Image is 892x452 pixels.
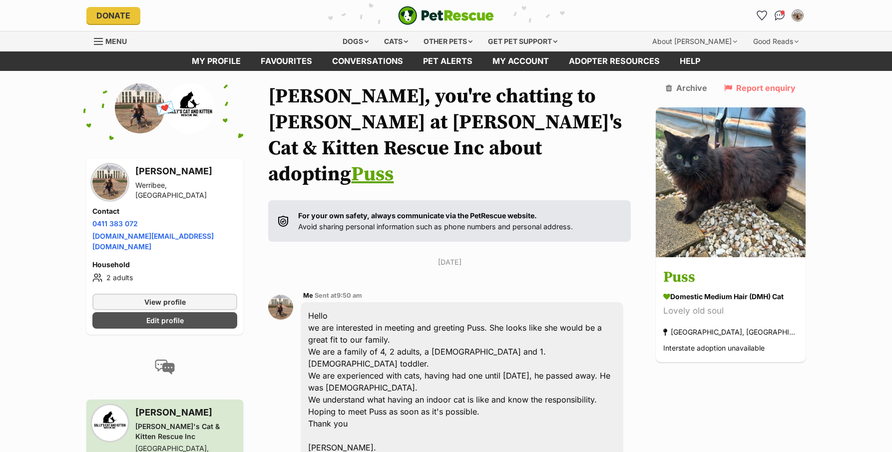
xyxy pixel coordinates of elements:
div: [GEOGRAPHIC_DATA], [GEOGRAPHIC_DATA] [663,325,798,339]
a: My profile [182,51,251,71]
img: Celestè Ramos profile pic [268,295,293,320]
h1: [PERSON_NAME], you're chatting to [PERSON_NAME] at [PERSON_NAME]'s Cat & Kitten Rescue Inc about ... [268,83,631,187]
a: conversations [322,51,413,71]
h4: Household [92,260,237,270]
div: [PERSON_NAME]'s Cat & Kitten Rescue Inc [135,422,237,442]
a: Puss Domestic Medium Hair (DMH) Cat Lovely old soul [GEOGRAPHIC_DATA], [GEOGRAPHIC_DATA] Intersta... [656,259,806,362]
div: Dogs [336,31,376,51]
a: Menu [94,31,134,49]
img: Puss [656,107,806,257]
span: 9:50 am [337,292,362,299]
img: Celestè Ramos profile pic [115,83,165,133]
div: Werribee, [GEOGRAPHIC_DATA] [135,180,237,200]
a: [DOMAIN_NAME][EMAIL_ADDRESS][DOMAIN_NAME] [92,232,214,251]
img: conversation-icon-4a6f8262b818ee0b60e3300018af0b2d0b884aa5de6e9bcb8d3d4eeb1a70a7c4.svg [155,360,175,375]
div: Lovely old soul [663,304,798,318]
a: My account [482,51,559,71]
h3: [PERSON_NAME] [135,406,237,420]
a: Favourites [251,51,322,71]
strong: For your own safety, always communicate via the PetRescue website. [298,211,537,220]
a: Report enquiry [724,83,796,92]
img: Sally's Cat & Kitten Rescue Inc profile pic [92,406,127,441]
a: 0411 383 072 [92,219,138,228]
a: PetRescue [398,6,494,25]
ul: Account quick links [754,7,806,23]
a: Donate [86,7,140,24]
a: Puss [351,162,394,187]
a: Pet alerts [413,51,482,71]
p: Avoid sharing personal information such as phone numbers and personal address. [298,210,573,232]
a: Conversations [772,7,788,23]
a: Favourites [754,7,770,23]
div: Cats [377,31,415,51]
a: Adopter resources [559,51,670,71]
span: View profile [144,297,186,307]
button: My account [790,7,806,23]
div: About [PERSON_NAME] [645,31,744,51]
h3: [PERSON_NAME] [135,164,237,178]
div: Get pet support [481,31,564,51]
a: Edit profile [92,312,237,329]
span: Edit profile [146,315,184,326]
span: Interstate adoption unavailable [663,344,765,352]
p: [DATE] [268,257,631,267]
a: View profile [92,294,237,310]
img: Sally's Cat & Kitten Rescue Inc profile pic [165,83,215,133]
span: 💌 [154,97,176,119]
img: Celestè Ramos profile pic [92,165,127,200]
h3: Puss [663,266,798,289]
a: Help [670,51,710,71]
span: Menu [105,37,127,45]
div: Domestic Medium Hair (DMH) Cat [663,291,798,302]
span: Sent at [315,292,362,299]
span: Me [303,292,313,299]
h4: Contact [92,206,237,216]
img: logo-e224e6f780fb5917bec1dbf3a21bbac754714ae5b6737aabdf751b685950b380.svg [398,6,494,25]
img: chat-41dd97257d64d25036548639549fe6c8038ab92f7586957e7f3b1b290dea8141.svg [775,10,785,20]
li: 2 adults [92,272,237,284]
a: Archive [666,83,707,92]
div: Other pets [417,31,479,51]
img: Celestè Ramos profile pic [793,10,803,20]
div: Good Reads [746,31,806,51]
